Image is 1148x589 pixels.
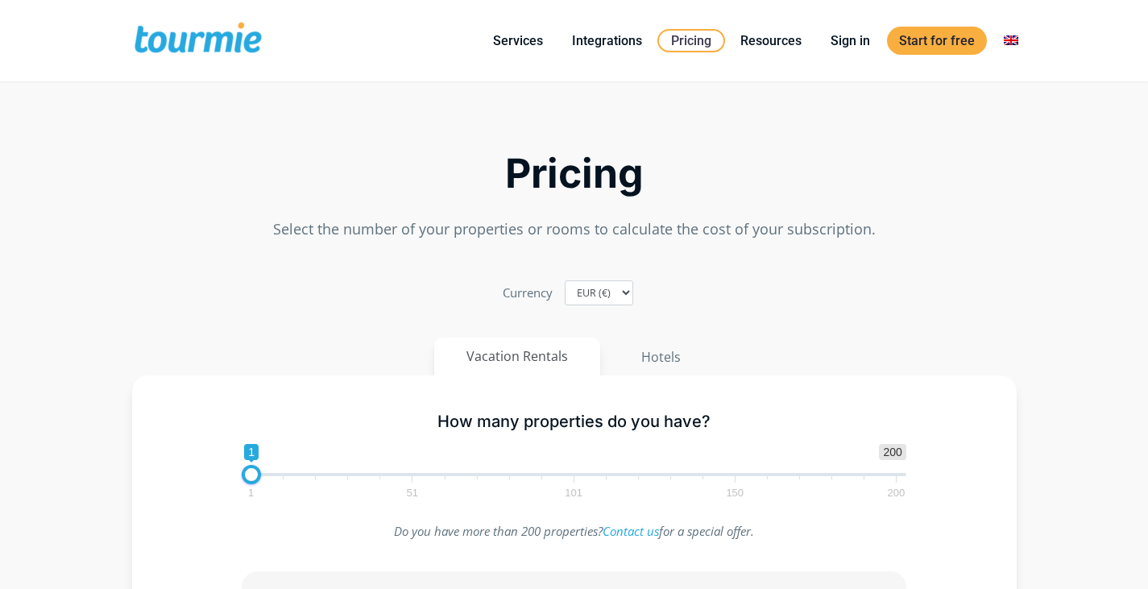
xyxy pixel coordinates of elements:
a: Integrations [560,31,654,51]
a: Services [481,31,555,51]
a: Resources [728,31,814,51]
span: 1 [244,444,259,460]
button: Vacation Rentals [434,338,600,375]
span: 200 [879,444,906,460]
h2: Pricing [132,155,1017,193]
p: Select the number of your properties or rooms to calculate the cost of your subscription. [132,218,1017,240]
span: 150 [723,489,746,496]
a: Contact us [603,523,659,539]
a: Sign in [819,31,882,51]
button: Hotels [608,338,714,376]
a: Start for free [887,27,987,55]
p: Do you have more than 200 properties? for a special offer. [242,521,906,542]
a: Pricing [657,29,725,52]
span: 200 [885,489,908,496]
label: Currency [503,282,553,304]
span: 51 [404,489,421,496]
span: 1 [246,489,256,496]
span: 101 [562,489,585,496]
h5: How many properties do you have? [242,412,906,432]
